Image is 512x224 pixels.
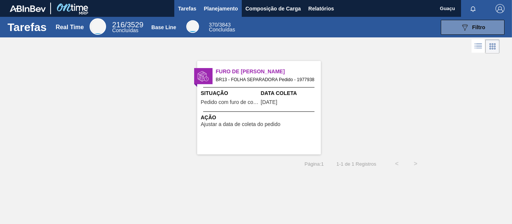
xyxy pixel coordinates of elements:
[10,5,46,12] img: TNhmsLtSVTkK8tSr43FrP2fwEKptu5GPRR3wAAAABJRU5ErkJggg==
[209,22,231,28] span: / 3843
[151,24,176,30] div: Base Line
[216,76,315,84] span: BR13 - FOLHA SEPARADORA Pedido - 1977938
[261,89,319,97] span: Data Coleta
[485,39,500,53] div: Visão em Cards
[335,161,376,167] span: 1 - 1 de 1 Registros
[198,71,209,82] img: status
[201,114,319,122] span: Ação
[209,27,235,33] span: Concluídas
[90,18,106,35] div: Real Time
[308,4,334,13] span: Relatórios
[209,22,217,28] span: 370
[496,4,505,13] img: Logout
[388,154,406,173] button: <
[204,4,238,13] span: Planejamento
[201,99,259,105] span: Pedido com furo de coleta
[201,89,259,97] span: Situação
[209,22,235,32] div: Base Line
[461,3,485,14] button: Notificações
[472,39,485,53] div: Visão em Lista
[246,4,301,13] span: Composição de Carga
[441,20,505,35] button: Filtro
[261,99,277,105] span: 31/07/2025
[178,4,196,13] span: Tarefas
[472,24,485,30] span: Filtro
[112,21,143,29] span: / 3529
[112,27,138,33] span: Concluídas
[201,122,281,127] span: Ajustar a data de coleta do pedido
[112,21,124,29] span: 216
[305,161,324,167] span: Página : 1
[406,154,425,173] button: >
[112,22,143,33] div: Real Time
[216,68,321,76] span: Furo de Coleta
[7,23,47,31] h1: Tarefas
[186,20,199,33] div: Base Line
[55,24,84,31] div: Real Time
